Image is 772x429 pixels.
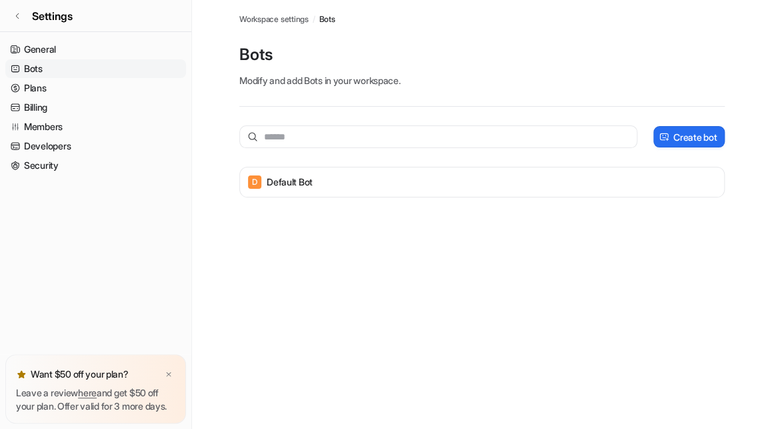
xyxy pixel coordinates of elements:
span: / [313,13,315,25]
p: Bots [239,44,725,65]
img: x [165,370,173,379]
a: Security [5,156,186,175]
span: D [248,175,261,189]
p: Modify and add Bots in your workspace. [239,73,725,87]
a: Bots [5,59,186,78]
a: General [5,40,186,59]
p: Create bot [673,130,717,144]
p: Default Bot [267,175,313,189]
a: Plans [5,79,186,97]
p: Leave a review and get $50 off your plan. Offer valid for 3 more days. [16,386,175,413]
button: Create bot [653,126,725,147]
a: Billing [5,98,186,117]
img: create [659,132,669,142]
a: Developers [5,137,186,155]
a: here [78,387,97,398]
a: Bots [319,13,335,25]
p: Want $50 off your plan? [31,368,129,381]
span: Settings [32,8,73,24]
img: star [16,369,27,380]
a: Workspace settings [239,13,309,25]
a: Members [5,117,186,136]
